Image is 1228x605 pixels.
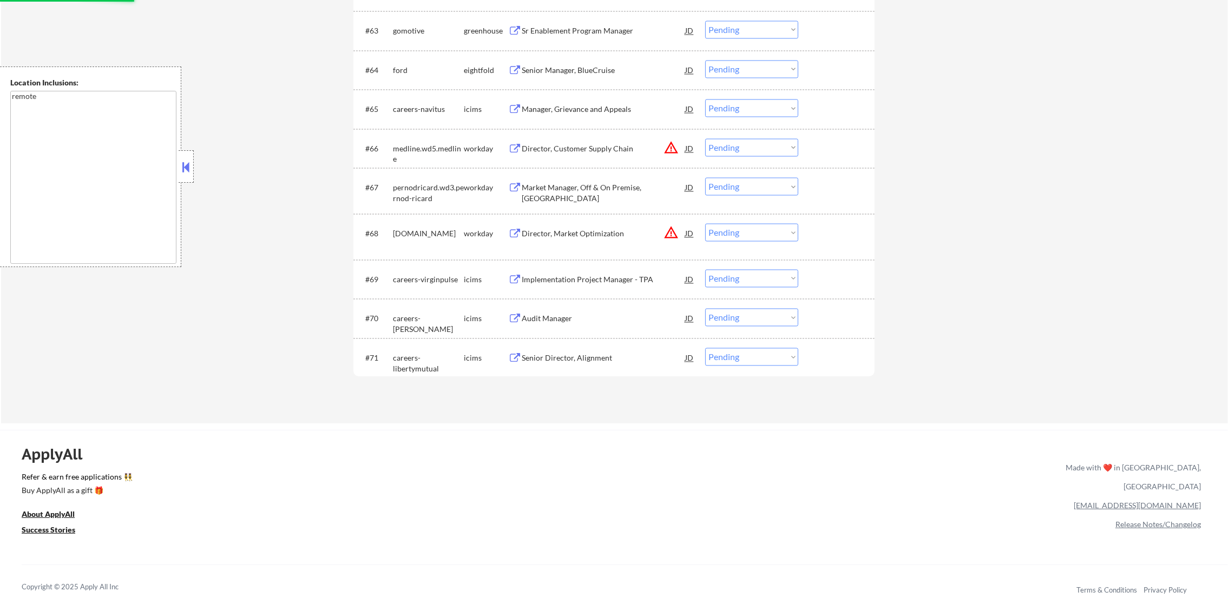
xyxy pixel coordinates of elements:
div: #69 [365,274,384,285]
div: Location Inclusions: [10,77,177,88]
div: #71 [365,353,384,363]
div: JD [684,99,695,118]
div: ford [393,65,464,76]
a: Refer & earn free applications 👯‍♀️ [22,473,839,484]
div: ApplyAll [22,445,95,463]
div: icims [464,104,508,115]
div: gomotive [393,25,464,36]
div: JD [684,269,695,289]
div: [DOMAIN_NAME] [393,228,464,239]
div: greenhouse [464,25,508,36]
a: Terms & Conditions [1076,586,1137,594]
a: [EMAIL_ADDRESS][DOMAIN_NAME] [1074,501,1201,510]
div: #65 [365,104,384,115]
div: workday [464,228,508,239]
div: pernodricard.wd3.pernod-ricard [393,182,464,203]
a: Release Notes/Changelog [1115,520,1201,529]
div: Director, Customer Supply Chain [522,143,685,154]
div: JD [684,138,695,158]
div: #66 [365,143,384,154]
div: JD [684,223,695,243]
div: #67 [365,182,384,193]
div: Copyright © 2025 Apply All Inc [22,582,146,593]
div: icims [464,313,508,324]
div: #63 [365,25,384,36]
div: Director, Market Optimization [522,228,685,239]
div: Market Manager, Off & On Premise, [GEOGRAPHIC_DATA] [522,182,685,203]
a: Buy ApplyAll as a gift 🎁 [22,484,130,498]
button: warning_amber [664,225,679,240]
div: #70 [365,313,384,324]
div: Made with ❤️ in [GEOGRAPHIC_DATA], [GEOGRAPHIC_DATA] [1061,458,1201,496]
div: Senior Director, Alignment [522,353,685,363]
div: workday [464,143,508,154]
u: Success Stories [22,525,75,534]
div: JD [684,60,695,79]
div: Senior Manager, BlueCruise [522,65,685,76]
a: Success Stories [22,524,90,537]
div: Manager, Grievance and Appeals [522,104,685,115]
div: medline.wd5.medline [393,143,464,164]
a: About ApplyAll [22,508,90,522]
div: JD [684,348,695,367]
div: careers-[PERSON_NAME] [393,313,464,334]
div: Sr Enablement Program Manager [522,25,685,36]
div: careers-virginpulse [393,274,464,285]
div: success [705,374,748,383]
div: careers-navitus [393,104,464,115]
div: Buy ApplyAll as a gift 🎁 [22,487,130,494]
div: careers-libertymutual [393,353,464,374]
div: icims [464,353,508,363]
div: Implementation Project Manager - TPA [522,274,685,285]
div: icims [464,274,508,285]
div: JD [684,308,695,328]
div: JD [684,177,695,197]
div: Audit Manager [522,313,685,324]
div: #68 [365,228,384,239]
div: #64 [365,65,384,76]
div: eightfold [464,65,508,76]
button: warning_amber [664,140,679,155]
div: JD [684,21,695,40]
div: workday [464,182,508,193]
u: About ApplyAll [22,509,75,518]
a: Privacy Policy [1144,586,1187,594]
